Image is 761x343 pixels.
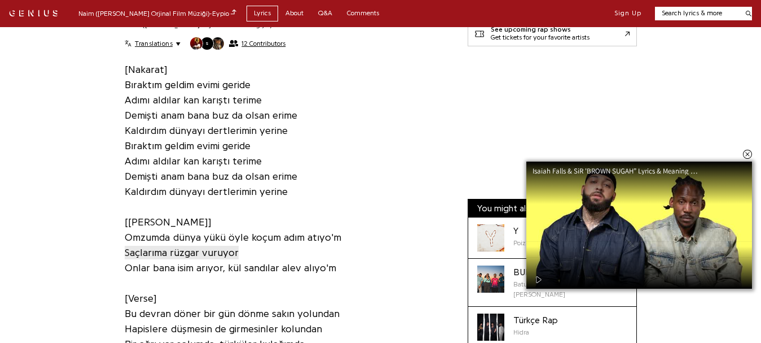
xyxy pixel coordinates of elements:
div: You might also like [468,199,636,218]
span: Translations [135,39,173,48]
div: Y [513,224,527,238]
button: 12 Contributors [190,37,285,50]
input: Search lyrics & more [655,8,739,18]
div: See upcoming rap shows [491,26,590,34]
div: Batuflex, ERAY067 & [PERSON_NAME] [513,279,627,299]
div: Cover art for Y by Poizi [477,224,504,251]
a: Lyrics [247,6,278,21]
a: About [278,6,311,21]
button: Translations [125,39,181,48]
button: Sign Up [614,9,641,18]
a: Q&A [311,6,340,21]
a: Cover art for Y by PoiziYPoizi [468,218,636,259]
div: Cover art for BURADA SOKAKLAR by Batuflex, ERAY067 & Mansur [477,266,504,293]
div: Get tickets for your favorite artists [491,34,590,42]
a: Cover art for BURADA SOKAKLAR by Batuflex, ERAY067 & MansurBURADA SOKAKLARBatuflex, ERAY067 & [PE... [468,259,636,307]
div: Poizi [513,238,527,248]
span: 12 Contributors [241,40,285,47]
a: Saçlarıma rüzgar vuruyor [125,245,239,260]
div: Isaiah Falls & SiR 'BROWN SUGAH” Lyrics & Meaning | Genius Verified [533,167,707,175]
span: Saçlarıma rüzgar vuruyor [125,246,239,259]
div: BURADA SOKAKLAR [513,266,627,279]
div: Naim ([PERSON_NAME] Orjinal Film Müziği) - Eypio [78,8,236,19]
a: See upcoming rap showsGet tickets for your favorite artists [468,21,637,46]
a: Comments [340,6,386,21]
